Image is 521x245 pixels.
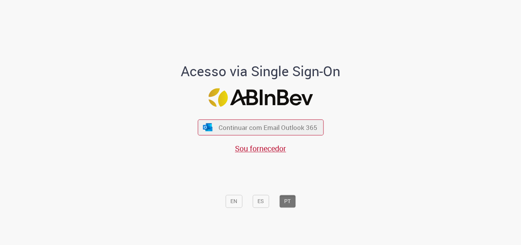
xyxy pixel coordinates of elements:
button: EN [225,195,242,208]
a: Sou fornecedor [235,143,286,154]
img: Logo ABInBev [208,88,313,107]
span: Continuar com Email Outlook 365 [219,123,317,132]
h1: Acesso via Single Sign-On [155,64,367,79]
button: PT [279,195,296,208]
button: ícone Azure/Microsoft 360 Continuar com Email Outlook 365 [198,120,323,135]
img: ícone Azure/Microsoft 360 [203,123,213,131]
button: ES [252,195,269,208]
